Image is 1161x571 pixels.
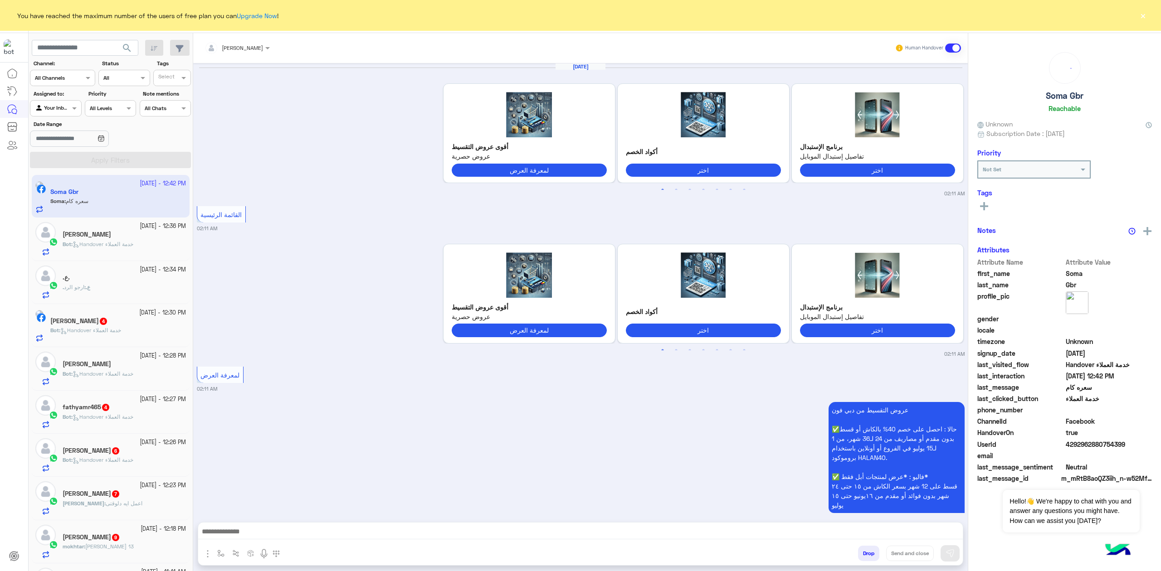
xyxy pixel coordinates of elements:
span: 9 [112,534,119,541]
span: mokhtar [63,543,84,550]
label: Date Range [34,120,135,128]
span: القائمة الرئيسية [200,211,242,218]
button: لمعرفة العرض [452,164,607,177]
button: Drop [858,546,879,561]
span: last_message_id [977,474,1059,483]
label: Priority [88,90,135,98]
span: last_visited_flow [977,360,1064,369]
span: تفاصيل إستبدال الموبايل [800,312,955,321]
img: send attachment [202,548,213,559]
small: [DATE] - 12:30 PM [139,309,186,317]
small: [DATE] - 12:27 PM [140,395,186,404]
img: WhatsApp [49,497,58,506]
img: WhatsApp [49,411,58,420]
small: 02:11 AM [197,385,217,392]
img: defaultAdmin.png [35,352,56,372]
span: Bot [63,413,71,420]
span: سعره كام [1066,382,1152,392]
h5: Abeer Mahmoud [63,360,111,368]
img: 2KrZgtiz2YrYtyAyLnBuZw%3D%3D.png [452,92,607,137]
span: last_name [977,280,1064,290]
small: [DATE] - 12:28 PM [140,352,186,360]
span: Attribute Value [1066,257,1152,267]
button: Send and close [886,546,934,561]
img: WhatsApp [49,367,58,376]
span: locale [977,325,1064,335]
span: Unknown [977,119,1013,129]
img: send voice note [259,548,269,559]
button: 2 of 3 [672,346,681,355]
h6: Notes [977,226,996,234]
span: 0 [1066,416,1152,426]
h6: Priority [977,149,1001,157]
button: 1 of 3 [658,346,667,355]
button: اختر [800,164,955,177]
button: 6 of 3 [726,185,735,194]
img: WhatsApp [49,281,58,290]
img: defaultAdmin.png [35,266,56,286]
span: عروض حصرية [452,312,607,321]
button: 2 of 3 [672,185,681,194]
button: 4 of 3 [699,185,708,194]
span: 0 [1066,462,1152,472]
span: email [977,451,1064,460]
span: Soma [1066,269,1152,278]
span: HandoverOn [977,428,1064,437]
small: [DATE] - 12:18 PM [141,525,186,533]
img: WhatsApp [49,454,58,463]
span: 4 [102,404,109,411]
p: برنامج الإستبدال [800,302,955,312]
img: send message [946,549,955,558]
img: picture [1066,291,1088,314]
img: defaultAdmin.png [35,481,56,502]
span: first_name [977,269,1064,278]
small: 02:11 AM [944,350,965,358]
span: 4292962880754399 [1066,440,1152,449]
span: Handover خدمة العملاء [1066,360,1152,369]
h6: Tags [977,189,1152,197]
span: search [122,43,132,53]
img: select flow [217,550,224,557]
p: أكواد الخصم [626,147,781,156]
span: You have reached the maximum number of the users of free plan you can ! [17,11,278,20]
span: 6 [112,447,119,455]
b: Not Set [983,166,1001,173]
h5: .ع. [63,274,70,281]
b: : [63,543,85,550]
img: 2KfYs9iq2KjYr9in2YQucG5n.png [800,252,955,298]
h6: Reachable [1049,104,1081,112]
b: : [63,241,73,247]
span: last_message [977,382,1064,392]
img: 2K7YtdmFLnBuZw%3D%3D.png [626,252,781,298]
img: Facebook [37,313,46,322]
button: 7 of 3 [740,346,749,355]
span: 2025-09-27T09:42:04.456Z [1066,371,1152,381]
span: Hello!👋 We're happy to chat with you and answer any questions you might have. How can we assist y... [1003,490,1139,532]
span: true [1066,428,1152,437]
h5: Sara [63,447,120,455]
span: [PERSON_NAME] [63,500,104,507]
label: Note mentions [143,90,190,98]
span: Unknown [1066,337,1152,346]
h5: Salah Bakhit [50,317,108,325]
span: Handover خدمة العملاء [73,241,133,247]
span: Handover خدمة العملاء [60,327,121,334]
span: ChannelId [977,416,1064,426]
h6: Attributes [977,246,1010,254]
button: اختر [626,164,781,177]
img: add [1143,227,1151,235]
span: last_interaction [977,371,1064,381]
h6: [DATE] [556,63,605,70]
button: select flow [214,546,229,561]
span: Bot [63,370,71,377]
span: Subscription Date : [DATE] [986,129,1065,138]
img: 2K7YtdmFLnBuZw%3D%3D.png [626,92,781,137]
button: create order [244,546,259,561]
p: أقوى عروض التقسيط [452,142,607,151]
span: اعمل ايه دلوقتى [106,500,142,507]
h5: Mohamed Wagdy [63,231,111,238]
span: signup_date [977,348,1064,358]
button: 6 of 3 [726,346,735,355]
button: search [116,40,138,59]
p: برنامج الإستبدال [800,142,955,151]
